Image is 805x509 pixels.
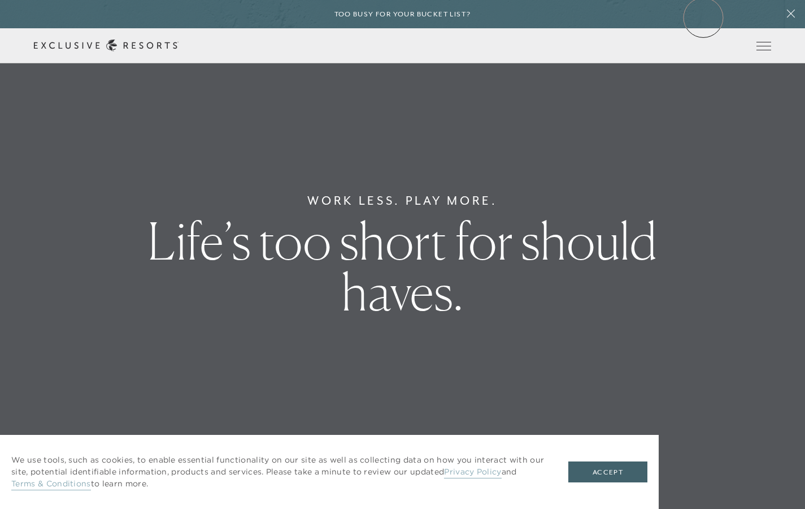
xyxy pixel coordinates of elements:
[756,42,771,50] button: Open navigation
[444,467,501,478] a: Privacy Policy
[141,215,664,317] h1: Life’s too short for should haves.
[11,454,546,490] p: We use tools, such as cookies, to enable essential functionality on our site as well as collectin...
[568,461,647,483] button: Accept
[307,192,498,210] h6: Work Less. Play More.
[11,478,91,490] a: Terms & Conditions
[334,9,471,20] h6: Too busy for your bucket list?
